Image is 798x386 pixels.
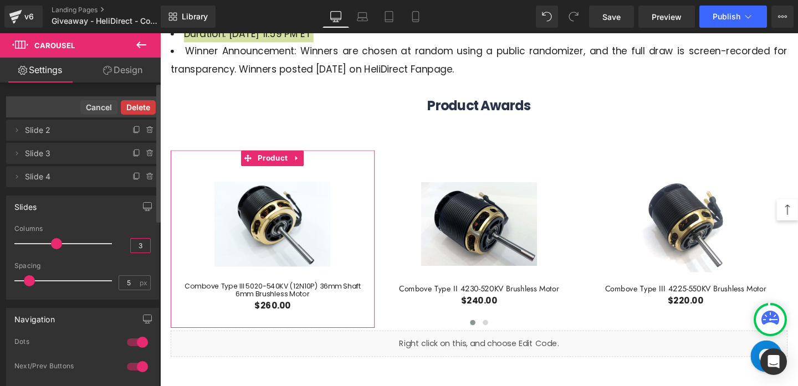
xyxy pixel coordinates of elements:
[83,58,163,83] a: Design
[121,100,156,115] button: Delete
[52,17,158,25] span: Giveaway - HeliDirect - Combove
[25,120,118,141] span: Slide 2
[100,123,137,140] span: Product
[14,262,151,270] div: Spacing
[140,279,149,286] span: px
[57,140,179,261] img: Combove Type III 5020-540KV (12N10P) 36mm Shaft 6mm Brushless Motor
[182,12,208,22] span: Library
[14,362,116,373] div: Next/Prev Buttons
[468,264,637,274] a: Combove Type III 4225-550KV Brushless Motor
[14,225,151,233] div: Columns
[281,66,390,86] span: Product Awards
[4,6,43,28] a: v6
[638,6,695,28] a: Preview
[99,280,137,292] span: $260.00
[349,6,376,28] a: Laptop
[25,166,118,187] span: Slide 4
[492,140,613,261] img: Combove Type III 4225-550KV Brushless Motor
[713,12,740,21] span: Publish
[251,264,419,274] a: Combove Type II 4230-520KV Brushless Motor
[760,348,787,375] div: Open Intercom Messenger
[52,6,179,14] a: Landing Pages
[771,6,794,28] button: More
[562,6,585,28] button: Redo
[34,41,75,50] span: Carousel
[137,123,151,140] a: Expand / Collapse
[402,6,429,28] a: Mobile
[652,11,682,23] span: Preview
[274,140,396,261] img: Combove Type II 4230-520KV Brushless Motor
[17,261,220,279] a: Combove Type III 5020-540KV (12N10P) 36mm Shaft 6mm Brushless Motor
[161,6,216,28] a: New Library
[376,6,402,28] a: Tablet
[323,6,349,28] a: Desktop
[602,11,621,23] span: Save
[534,275,571,287] span: $220.00
[536,6,558,28] button: Undo
[14,337,116,349] div: Dots
[25,143,118,164] span: Slide 3
[14,308,55,324] div: Navigation
[80,100,117,115] button: Cancel
[316,275,354,287] span: $240.00
[22,9,36,24] div: v6
[11,9,659,47] li: Winner Announcement: Winners are chosen at random using a public randomizer, and the full draw is...
[699,6,767,28] button: Publish
[14,196,37,212] div: Slides
[615,319,659,360] iframe: Gorgias live chat messenger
